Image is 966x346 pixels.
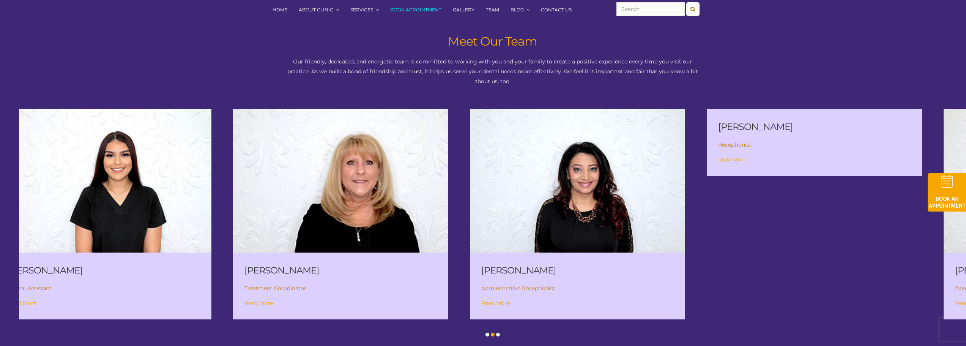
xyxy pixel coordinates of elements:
[928,173,966,212] img: book-an-appointment-hod-gld.png
[244,265,319,276] a: [PERSON_NAME]
[718,141,752,148] span: Receptionist
[718,156,747,163] a: Read More
[8,300,36,307] a: Read More
[481,300,510,307] a: Read More
[481,285,555,292] span: Administrative Receptionist
[286,34,700,49] h1: Meet Our Team
[244,285,306,292] span: Treatment Coordinator
[286,57,700,86] p: Our friendly, dedicated, and energetic team is committed to working with you and your family to c...
[244,300,273,307] a: Read More
[718,121,793,132] a: [PERSON_NAME]
[481,265,556,276] a: [PERSON_NAME]
[616,2,685,16] input: Search
[8,265,83,276] a: [PERSON_NAME]
[8,285,52,292] span: Dental Assistant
